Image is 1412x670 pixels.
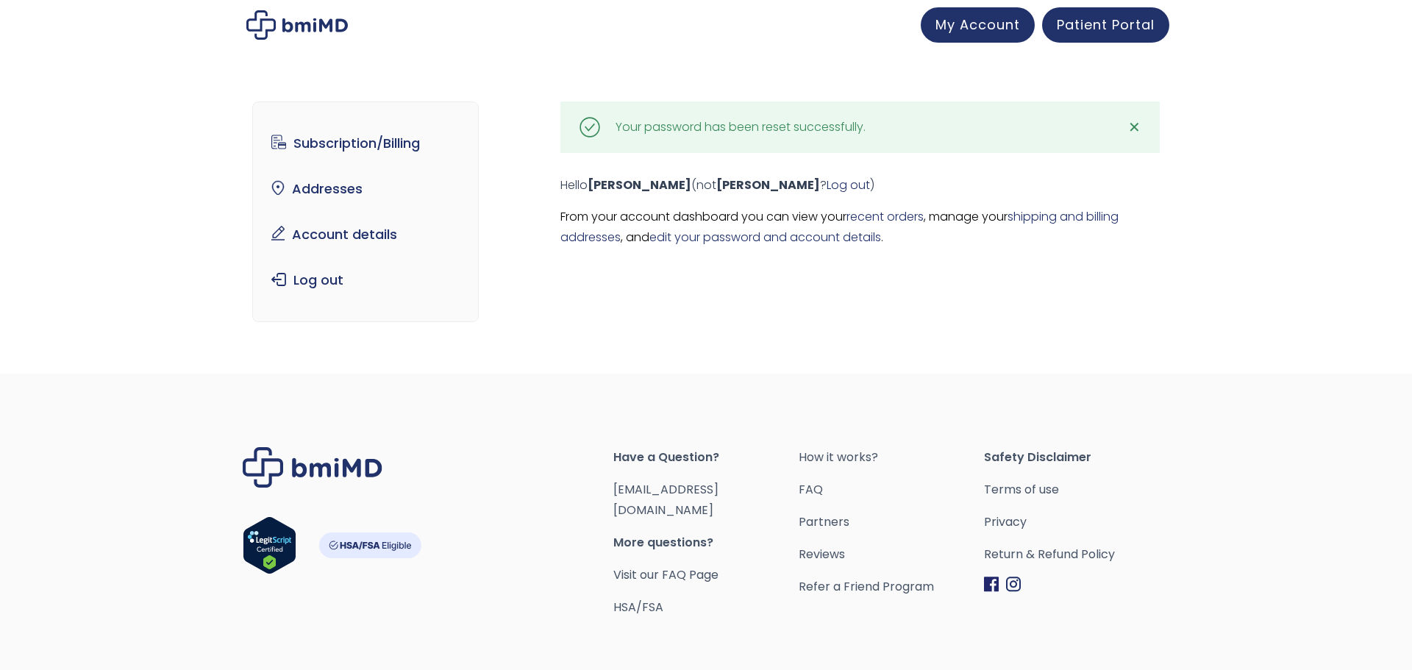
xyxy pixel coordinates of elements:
[984,512,1169,532] a: Privacy
[1119,113,1149,142] a: ✕
[1128,117,1141,138] span: ✕
[616,117,866,138] div: Your password has been reset successfully.
[799,512,984,532] a: Partners
[1006,577,1021,592] img: Instagram
[588,177,691,193] strong: [PERSON_NAME]
[318,532,421,558] img: HSA-FSA
[984,577,999,592] img: Facebook
[243,447,382,488] img: Brand Logo
[984,447,1169,468] span: Safety Disclaimer
[243,516,296,581] a: Verify LegitScript Approval for www.bmimd.com
[716,177,820,193] strong: [PERSON_NAME]
[264,128,468,159] a: Subscription/Billing
[984,480,1169,500] a: Terms of use
[799,480,984,500] a: FAQ
[243,516,296,574] img: Verify Approval for www.bmimd.com
[799,577,984,597] a: Refer a Friend Program
[984,544,1169,565] a: Return & Refund Policy
[613,566,719,583] a: Visit our FAQ Page
[264,219,468,250] a: Account details
[827,177,870,193] a: Log out
[935,15,1020,34] span: My Account
[264,265,468,296] a: Log out
[1042,7,1169,43] a: Patient Portal
[613,481,719,518] a: [EMAIL_ADDRESS][DOMAIN_NAME]
[846,208,924,225] a: recent orders
[1057,15,1155,34] span: Patient Portal
[560,175,1160,196] p: Hello (not ? )
[649,229,881,246] a: edit your password and account details
[560,207,1160,248] p: From your account dashboard you can view your , manage your , and .
[613,447,799,468] span: Have a Question?
[799,447,984,468] a: How it works?
[613,532,799,553] span: More questions?
[921,7,1035,43] a: My Account
[246,10,348,40] img: My account
[799,544,984,565] a: Reviews
[613,599,663,616] a: HSA/FSA
[264,174,468,204] a: Addresses
[252,101,479,322] nav: Account pages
